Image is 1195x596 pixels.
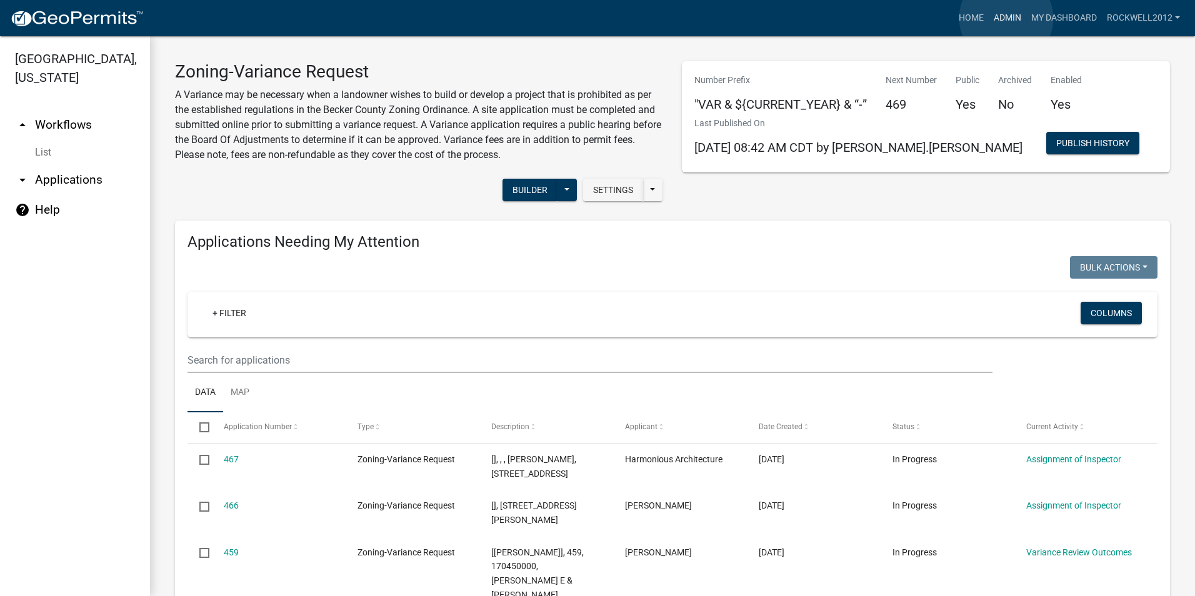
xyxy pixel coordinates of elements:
datatable-header-cell: Type [345,412,479,442]
datatable-header-cell: Select [187,412,211,442]
wm-modal-confirm: Workflow Publish History [1046,139,1139,149]
datatable-header-cell: Date Created [747,412,881,442]
a: 466 [224,500,239,510]
span: Avery Johnson [625,500,692,510]
span: [DATE] 08:42 AM CDT by [PERSON_NAME].[PERSON_NAME] [694,140,1022,155]
button: Publish History [1046,132,1139,154]
a: 467 [224,454,239,464]
datatable-header-cell: Status [881,412,1014,442]
a: 459 [224,547,239,557]
span: 10/02/2025 [759,500,784,510]
p: Number Prefix [694,74,867,87]
datatable-header-cell: Current Activity [1014,412,1148,442]
span: Application Number [224,422,292,431]
h5: No [998,97,1032,112]
span: Zoning-Variance Request [357,547,455,557]
a: Admin [989,6,1026,30]
a: + Filter [202,302,256,324]
span: Harmonious Architecture [625,454,722,464]
span: Status [892,422,914,431]
p: A Variance may be necessary when a landowner wishes to build or develop a project that is prohibi... [175,87,663,162]
h3: Zoning-Variance Request [175,61,663,82]
i: arrow_drop_down [15,172,30,187]
span: Current Activity [1026,422,1078,431]
a: Assignment of Inspector [1026,454,1121,464]
input: Search for applications [187,347,992,373]
a: My Dashboard [1026,6,1102,30]
p: Enabled [1051,74,1082,87]
a: Map [223,373,257,413]
span: [], 466, 060079000, MARIA JOHNSON, 11720 CO RD 146 [491,500,577,525]
button: Bulk Actions [1070,256,1157,279]
button: Builder [502,179,557,201]
span: Date Created [759,422,802,431]
span: In Progress [892,500,937,510]
span: In Progress [892,547,937,557]
p: Public [956,74,979,87]
i: arrow_drop_up [15,117,30,132]
datatable-header-cell: Applicant [613,412,747,442]
p: Last Published On [694,117,1022,130]
a: Rockwell2012 [1102,6,1185,30]
span: In Progress [892,454,937,464]
datatable-header-cell: Description [479,412,613,442]
h5: "VAR & ${CURRENT_YEAR} & “-” [694,97,867,112]
span: Type [357,422,374,431]
a: Variance Review Outcomes [1026,547,1132,557]
span: Zoning-Variance Request [357,454,455,464]
datatable-header-cell: Application Number [211,412,345,442]
button: Settings [583,179,643,201]
p: Archived [998,74,1032,87]
i: help [15,202,30,217]
h5: Yes [956,97,979,112]
span: Sara B Knudson [625,547,692,557]
a: Assignment of Inspector [1026,500,1121,510]
span: 10/10/2025 [759,454,784,464]
span: [], , , CHRISTA HOWELL, 21671 CO HWY 32 [491,454,576,479]
h5: Yes [1051,97,1082,112]
span: Zoning-Variance Request [357,500,455,510]
h5: 469 [886,97,937,112]
a: Home [954,6,989,30]
p: Next Number [886,74,937,87]
span: Applicant [625,422,657,431]
span: Description [491,422,529,431]
h4: Applications Needing My Attention [187,233,1157,251]
button: Columns [1081,302,1142,324]
a: Data [187,373,223,413]
span: 09/09/2025 [759,547,784,557]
